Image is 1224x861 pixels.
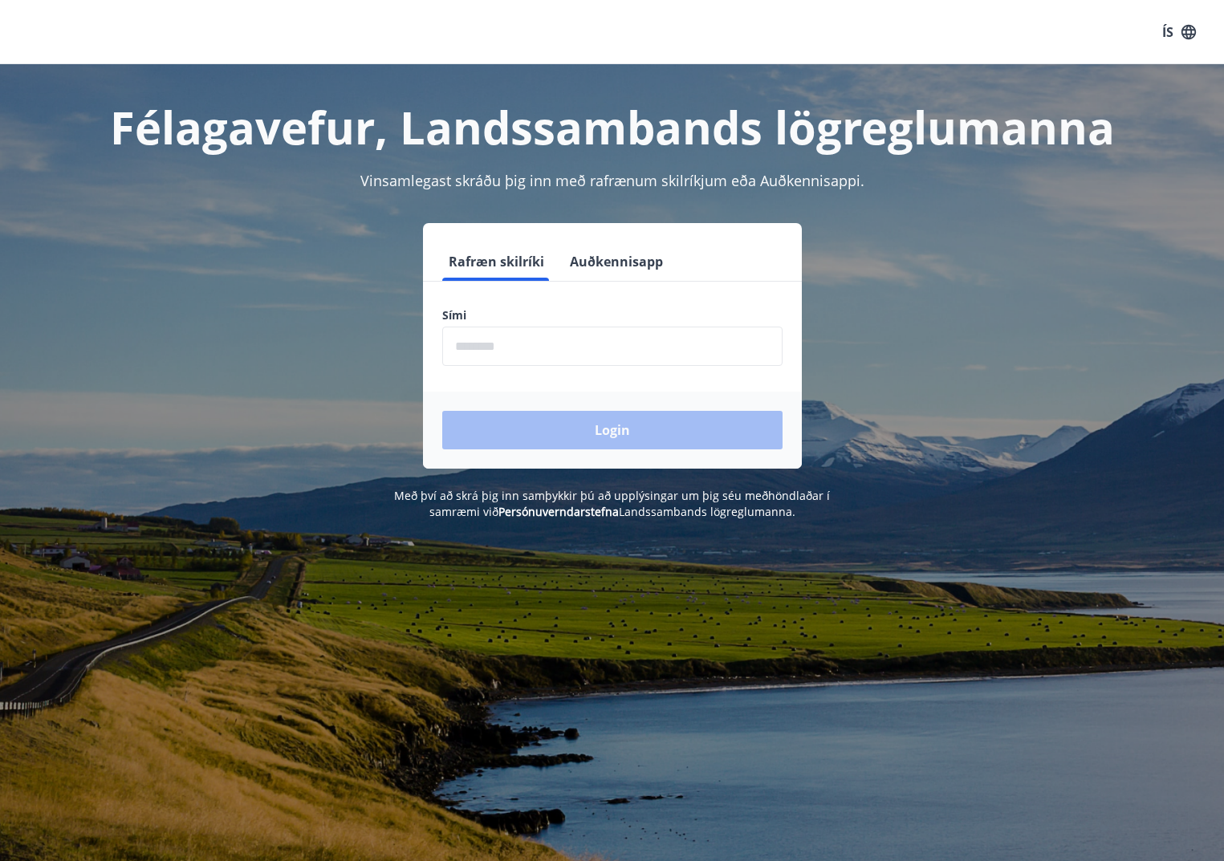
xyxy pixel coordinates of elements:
[498,504,619,519] a: Persónuverndarstefna
[442,242,551,281] button: Rafræn skilríki
[54,96,1171,157] h1: Félagavefur, Landssambands lögreglumanna
[1153,18,1205,47] button: ÍS
[360,171,864,190] span: Vinsamlegast skráðu þig inn með rafrænum skilríkjum eða Auðkennisappi.
[442,307,783,323] label: Sími
[563,242,669,281] button: Auðkennisapp
[394,488,830,519] span: Með því að skrá þig inn samþykkir þú að upplýsingar um þig séu meðhöndlaðar í samræmi við Landssa...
